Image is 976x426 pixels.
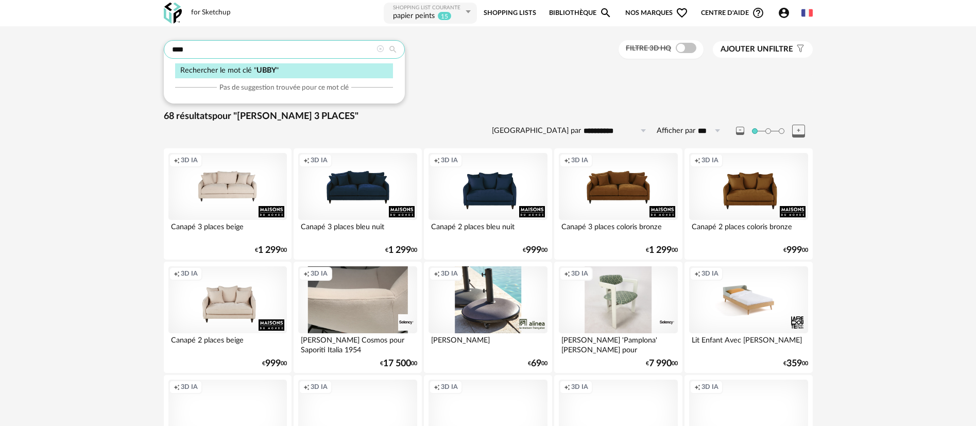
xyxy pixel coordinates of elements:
label: [GEOGRAPHIC_DATA] par [492,126,581,136]
a: Creation icon 3D IA Canapé 3 places coloris bronze €1 29900 [554,148,682,260]
a: Creation icon 3D IA [PERSON_NAME] Cosmos pour Saporiti Italia 1954 €17 50000 [294,262,421,373]
sup: 15 [437,11,452,21]
span: 3D IA [311,383,328,391]
a: Creation icon 3D IA Lit Enfant Avec [PERSON_NAME] €35900 [684,262,812,373]
div: Canapé 3 places bleu nuit [298,220,417,241]
span: 1 299 [258,247,281,254]
label: Afficher par [657,126,695,136]
span: 999 [265,360,281,367]
span: Nos marques [625,2,688,25]
div: [PERSON_NAME] 'Pamplona' [PERSON_NAME] pour [PERSON_NAME] ... [559,333,677,354]
div: Canapé 2 places beige [168,333,287,354]
a: Creation icon 3D IA Canapé 2 places beige €99900 [164,262,292,373]
span: Heart Outline icon [676,7,688,19]
a: Creation icon 3D IA [PERSON_NAME] 'Pamplona' [PERSON_NAME] pour [PERSON_NAME] ... €7 99000 [554,262,682,373]
span: Creation icon [174,269,180,278]
span: Creation icon [434,269,440,278]
div: [PERSON_NAME] [429,333,547,354]
div: 68 résultats [164,111,813,123]
span: 3D IA [441,383,458,391]
span: 69 [531,360,541,367]
span: Creation icon [564,383,570,391]
span: 3D IA [441,156,458,164]
span: 3D IA [701,383,718,391]
span: Creation icon [174,383,180,391]
img: fr [801,7,813,19]
div: Canapé 3 places coloris bronze [559,220,677,241]
span: filtre [721,44,793,55]
a: Creation icon 3D IA Canapé 2 places coloris bronze €99900 [684,148,812,260]
span: Creation icon [303,156,310,164]
span: 999 [526,247,541,254]
span: Creation icon [303,383,310,391]
span: 3D IA [181,383,198,391]
span: Creation icon [174,156,180,164]
div: € 00 [646,360,678,367]
span: Creation icon [694,269,700,278]
span: 3D IA [311,156,328,164]
span: 3D IA [701,156,718,164]
span: 3D IA [441,269,458,278]
span: 3D IA [571,269,588,278]
span: Pas de suggestion trouvée pour ce mot clé [219,83,349,92]
a: Creation icon 3D IA Canapé 3 places beige €1 29900 [164,148,292,260]
a: Creation icon 3D IA Canapé 2 places bleu nuit €99900 [424,148,552,260]
span: pour "[PERSON_NAME] 3 PLACES" [212,112,358,121]
div: € 00 [783,360,808,367]
div: € 00 [783,247,808,254]
span: Creation icon [694,156,700,164]
span: Account Circle icon [778,7,795,19]
span: Ajouter un [721,45,769,53]
span: Creation icon [303,269,310,278]
div: Canapé 3 places beige [168,220,287,241]
div: € 00 [646,247,678,254]
span: 3D IA [571,156,588,164]
div: € 00 [255,247,287,254]
div: € 00 [380,360,417,367]
span: 1 299 [649,247,672,254]
a: Shopping Lists [484,2,536,25]
span: UBBY [256,66,276,74]
div: Rechercher le mot clé " " [175,63,393,78]
div: € 00 [385,247,417,254]
span: 3D IA [181,156,198,164]
span: 17 500 [383,360,411,367]
div: for Sketchup [191,8,231,18]
div: € 00 [528,360,547,367]
div: € 00 [523,247,547,254]
span: Creation icon [434,156,440,164]
span: Centre d'aideHelp Circle Outline icon [701,7,764,19]
span: Creation icon [564,269,570,278]
img: OXP [164,3,182,24]
div: Shopping List courante [393,5,463,11]
a: Creation icon 3D IA Canapé 3 places bleu nuit €1 29900 [294,148,421,260]
a: BibliothèqueMagnify icon [549,2,612,25]
div: papier peints [393,11,435,22]
span: Creation icon [564,156,570,164]
span: Account Circle icon [778,7,790,19]
span: Filtre 3D HQ [626,45,671,52]
span: Creation icon [434,383,440,391]
span: 1 299 [388,247,411,254]
span: 359 [786,360,802,367]
div: [PERSON_NAME] Cosmos pour Saporiti Italia 1954 [298,333,417,354]
button: Ajouter unfiltre Filter icon [713,41,813,58]
span: Magnify icon [600,7,612,19]
span: 3D IA [701,269,718,278]
span: Help Circle Outline icon [752,7,764,19]
span: 999 [786,247,802,254]
span: 7 990 [649,360,672,367]
span: 3D IA [311,269,328,278]
a: Creation icon 3D IA [PERSON_NAME] €6900 [424,262,552,373]
div: Lit Enfant Avec [PERSON_NAME] [689,333,808,354]
span: Filter icon [793,44,805,55]
span: Creation icon [694,383,700,391]
div: Canapé 2 places coloris bronze [689,220,808,241]
span: 3D IA [181,269,198,278]
div: € 00 [262,360,287,367]
span: 3D IA [571,383,588,391]
div: Canapé 2 places bleu nuit [429,220,547,241]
